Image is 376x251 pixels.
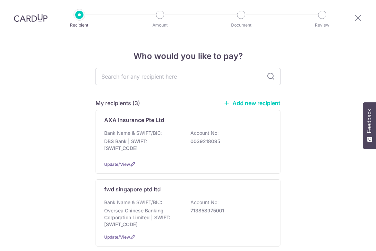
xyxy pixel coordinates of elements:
[14,14,48,22] img: CardUp
[104,138,181,152] p: DBS Bank | SWIFT: [SWIFT_CODE]
[190,207,268,214] p: 713858975001
[104,207,181,228] p: Oversea Chinese Banking Corporation Limited | SWIFT: [SWIFT_CODE]
[224,100,280,107] a: Add new recipient
[297,22,348,29] p: Review
[96,50,280,62] h4: Who would you like to pay?
[190,138,268,145] p: 0039218095
[190,130,219,137] p: Account No:
[135,22,186,29] p: Amount
[104,162,130,167] a: Update/View
[216,22,267,29] p: Document
[363,102,376,149] button: Feedback - Show survey
[104,116,164,124] p: AXA Insurance Pte Ltd
[54,22,105,29] p: Recipient
[96,99,140,107] h5: My recipients (3)
[104,234,130,240] a: Update/View
[96,68,280,85] input: Search for any recipient here
[104,185,161,193] p: fwd singapore ptd ltd
[104,199,162,206] p: Bank Name & SWIFT/BIC:
[366,109,373,133] span: Feedback
[190,199,219,206] p: Account No:
[104,130,162,137] p: Bank Name & SWIFT/BIC:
